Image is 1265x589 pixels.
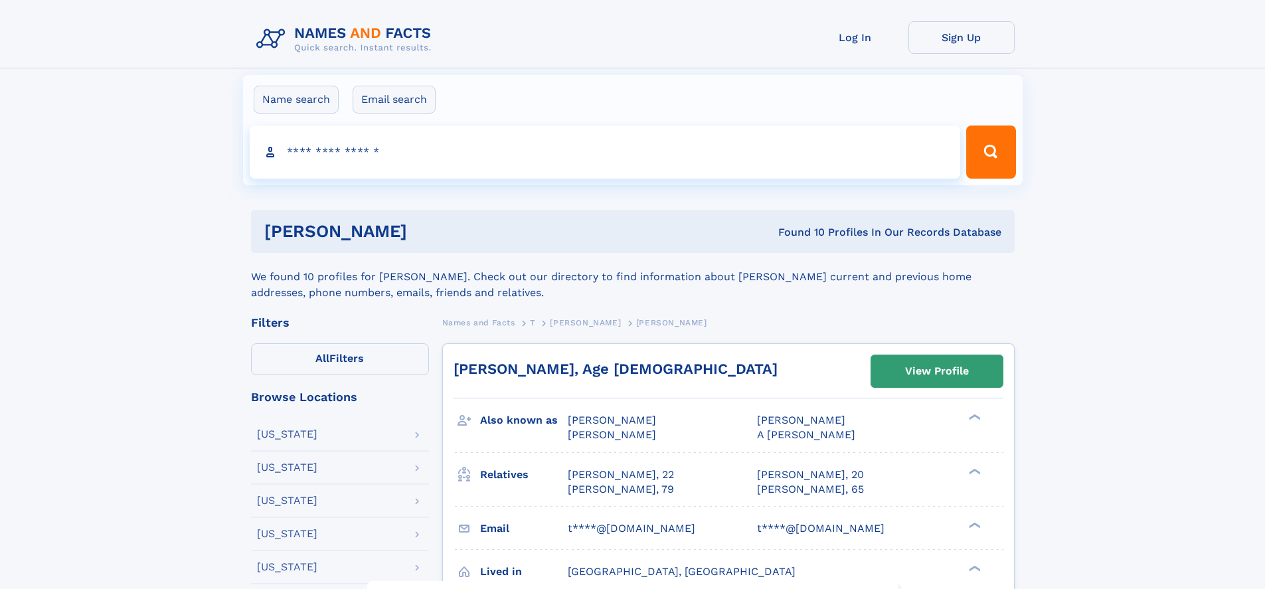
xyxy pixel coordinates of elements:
[568,482,674,497] a: [PERSON_NAME], 79
[636,318,707,327] span: [PERSON_NAME]
[966,126,1015,179] button: Search Button
[254,86,339,114] label: Name search
[550,314,621,331] a: [PERSON_NAME]
[592,225,1001,240] div: Found 10 Profiles In Our Records Database
[251,317,429,329] div: Filters
[871,355,1003,387] a: View Profile
[530,314,535,331] a: T
[568,428,656,441] span: [PERSON_NAME]
[251,253,1015,301] div: We found 10 profiles for [PERSON_NAME]. Check out our directory to find information about [PERSON...
[802,21,908,54] a: Log In
[757,482,864,497] a: [PERSON_NAME], 65
[442,314,515,331] a: Names and Facts
[251,21,442,57] img: Logo Names and Facts
[757,414,845,426] span: [PERSON_NAME]
[250,126,961,179] input: search input
[966,467,981,475] div: ❯
[966,564,981,572] div: ❯
[908,21,1015,54] a: Sign Up
[353,86,436,114] label: Email search
[480,409,568,432] h3: Also known as
[966,521,981,529] div: ❯
[550,318,621,327] span: [PERSON_NAME]
[454,361,778,377] a: [PERSON_NAME], Age [DEMOGRAPHIC_DATA]
[568,565,796,578] span: [GEOGRAPHIC_DATA], [GEOGRAPHIC_DATA]
[480,560,568,583] h3: Lived in
[480,517,568,540] h3: Email
[257,462,317,473] div: [US_STATE]
[568,467,674,482] a: [PERSON_NAME], 22
[966,413,981,422] div: ❯
[530,318,535,327] span: T
[257,495,317,506] div: [US_STATE]
[257,429,317,440] div: [US_STATE]
[257,562,317,572] div: [US_STATE]
[757,467,864,482] a: [PERSON_NAME], 20
[315,352,329,365] span: All
[568,414,656,426] span: [PERSON_NAME]
[480,463,568,486] h3: Relatives
[251,343,429,375] label: Filters
[264,223,593,240] h1: [PERSON_NAME]
[257,529,317,539] div: [US_STATE]
[905,356,969,386] div: View Profile
[757,428,855,441] span: A [PERSON_NAME]
[251,391,429,403] div: Browse Locations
